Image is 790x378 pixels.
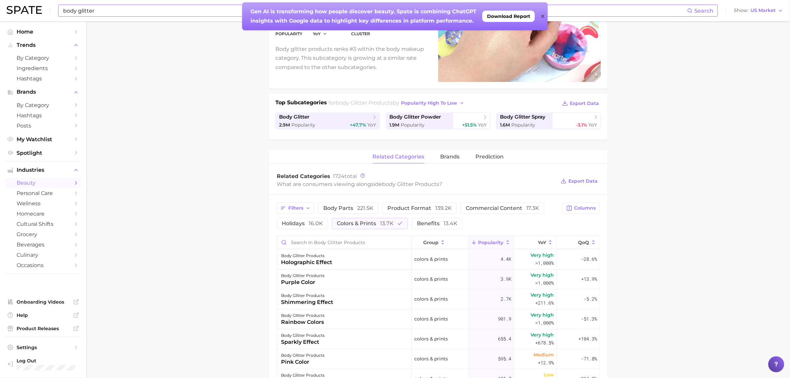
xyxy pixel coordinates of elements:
[695,8,714,14] span: Search
[5,239,81,250] a: beverages
[5,229,81,239] a: grocery
[478,240,504,245] span: Popularity
[277,173,330,179] span: Related Categories
[401,100,457,106] span: popularity high to low
[5,73,81,84] a: Hashtags
[17,241,70,248] span: beverages
[275,30,302,38] dt: Popularity
[387,206,452,211] span: product format
[281,338,325,346] div: sparkly effect
[17,150,70,156] span: Spotlight
[281,278,325,286] div: purple color
[5,250,81,260] a: culinary
[17,65,70,71] span: Ingredients
[281,318,325,326] div: rainbow colors
[368,122,376,128] span: YoY
[578,240,589,245] span: QoQ
[581,355,597,363] span: -71.8%
[281,331,325,339] div: body glitter products
[531,291,554,299] span: Very high
[323,206,373,211] span: body parts
[414,335,448,343] span: colors & prints
[576,122,587,128] span: -3.1%
[733,6,785,15] button: ShowUS Market
[478,122,487,128] span: YoY
[563,203,600,214] button: Columns
[514,236,557,249] button: YoY
[309,220,323,227] span: 16.0k
[17,312,70,318] span: Help
[17,136,70,142] span: My Watchlist
[17,123,70,129] span: Posts
[511,122,535,128] span: Popularity
[500,114,545,120] span: body glitter spray
[574,205,596,211] span: Columns
[5,121,81,131] a: Posts
[380,220,394,227] span: 13.7k
[581,315,597,323] span: -51.3%
[275,45,430,72] p: Body glitter products ranks #3 within the body makeup category. This subcategory is growing at a ...
[500,122,510,128] span: 1.6m
[279,114,309,120] span: body glitter
[279,122,290,128] span: 2.9m
[333,173,345,179] span: 1724
[5,188,81,198] a: personal care
[531,251,554,259] span: Very high
[417,221,457,226] span: benefits
[536,339,554,347] span: +678.5%
[466,206,540,211] span: commercial content
[277,329,599,349] button: body glitter productssparkly effectcolors & prints655.4Very high+678.5%+104.3%
[17,102,70,108] span: by Category
[336,100,393,106] span: body glitter products
[498,335,511,343] span: 655.4
[17,262,70,268] span: occasions
[5,209,81,219] a: homecare
[281,272,325,280] div: body glitter products
[531,331,554,339] span: Very high
[17,252,70,258] span: culinary
[281,298,333,306] div: shimmering effect
[17,221,70,227] span: cultural shifts
[351,30,416,38] dt: cluster
[498,315,511,323] span: 901.9
[560,99,601,108] button: Export Data
[423,240,439,245] span: group
[277,236,412,249] input: Search in body glitter products
[5,27,81,37] a: Home
[17,42,70,48] span: Trends
[17,231,70,237] span: grocery
[435,205,452,211] span: 139.2k
[414,295,448,303] span: colors & prints
[578,335,597,343] span: +104.3%
[277,269,599,289] button: body glitter productspurple colorcolors & prints3.9kVery high>1,000%+13.9%
[469,236,514,249] button: Popularity
[536,320,554,326] span: >1,000%
[5,178,81,188] a: beauty
[17,299,70,305] span: Onboarding Videos
[536,280,554,286] span: >1,000%
[531,271,554,279] span: Very high
[17,75,70,82] span: Hashtags
[496,113,601,129] a: body glitter spray1.6m Popularity-3.1% YoY
[17,358,80,364] span: Log Out
[275,113,380,129] a: body glitter2.9m Popularity+47.7% YoY
[62,5,687,16] input: Search here for a brand, industry, or ingredient
[282,221,323,226] span: holidays
[501,255,511,263] span: 4.4k
[5,63,81,73] a: Ingredients
[5,148,81,158] a: Spotlight
[5,165,81,175] button: Industries
[281,312,325,320] div: body glitter products
[17,167,70,173] span: Industries
[5,324,81,333] a: Product Releases
[7,6,42,14] img: SPATE
[277,249,599,269] button: body glitter productsholographic effectcolors & prints4.4kVery high>1,000%-28.6%
[414,315,448,323] span: colors & prints
[277,203,314,214] button: Filters
[5,134,81,144] a: My Watchlist
[5,297,81,307] a: Onboarding Videos
[5,219,81,229] a: cultural shifts
[581,255,597,263] span: -28.6%
[17,89,70,95] span: Brands
[17,200,70,207] span: wellness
